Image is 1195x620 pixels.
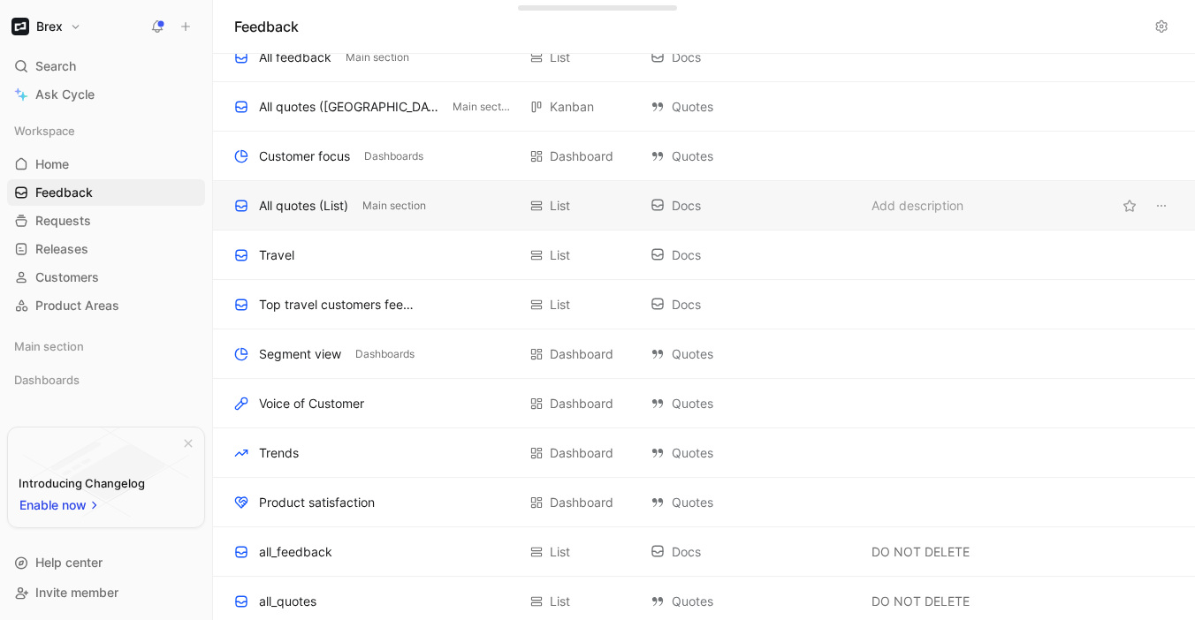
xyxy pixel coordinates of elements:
[550,47,570,68] div: List
[7,579,205,606] div: Invite member
[651,591,854,612] div: Quotes
[36,19,63,34] h1: Brex
[259,442,299,464] div: Trends
[7,292,205,319] a: Product Areas
[259,393,364,414] div: Voice of Customer
[346,49,409,66] span: Main section
[259,245,294,266] div: Travel
[213,527,1195,577] div: all_feedbackList DocsDO NOT DELETEView actions
[651,344,854,365] div: Quotes
[35,155,69,173] span: Home
[213,280,1195,329] div: Top travel customers feedbackList DocsView actions
[259,541,332,563] div: all_feedback
[651,146,854,167] div: Quotes
[213,428,1195,478] div: TrendsDashboard QuotesView actions
[7,53,205,79] div: Search
[7,151,205,178] a: Home
[234,16,299,37] h1: Feedback
[550,393,613,414] div: Dashboard
[19,473,145,494] div: Introducing Changelog
[7,117,205,144] div: Workspace
[7,81,205,108] a: Ask Cycle
[364,147,423,165] span: Dashboards
[14,122,75,140] span: Workspace
[7,367,205,398] div: Dashboards
[872,541,970,563] span: DO NOT DELETE
[259,591,316,612] div: all_quotes
[651,47,854,68] div: Docs
[35,585,118,600] span: Invite member
[362,197,426,215] span: Main section
[342,49,413,65] button: Main section
[35,268,99,286] span: Customers
[213,379,1195,428] div: Voice of CustomerDashboard QuotesView actions
[7,367,205,393] div: Dashboards
[213,33,1195,82] div: All feedbackMain sectionList DocsView actions
[868,541,973,563] button: DO NOT DELETE
[7,14,86,39] button: BrexBrex
[23,427,189,518] img: bg-BLZuj68n.svg
[19,494,102,517] button: Enable now
[259,47,331,68] div: All feedback
[453,98,512,116] span: Main section
[11,18,29,35] img: Brex
[550,442,613,464] div: Dashboard
[359,198,430,214] button: Main section
[550,245,570,266] div: List
[7,333,205,359] div: Main section
[35,555,103,570] span: Help center
[550,344,613,365] div: Dashboard
[7,236,205,262] a: Releases
[7,264,205,291] a: Customers
[7,549,205,576] div: Help center
[550,294,570,315] div: List
[35,297,119,314] span: Product Areas
[550,195,570,216] div: List
[550,492,613,513] div: Dashboard
[651,541,854,563] div: Docs
[872,195,963,216] span: Add description
[35,184,93,201] span: Feedback
[651,442,854,464] div: Quotes
[213,329,1195,379] div: Segment viewDashboardsDashboard QuotesView actions
[651,195,854,216] div: Docs
[259,96,438,117] div: All quotes ([GEOGRAPHIC_DATA])
[213,181,1195,231] div: All quotes (List)Main sectionList DocsAdd descriptionView actions
[7,333,205,365] div: Main section
[35,84,95,105] span: Ask Cycle
[35,212,91,230] span: Requests
[35,240,88,258] span: Releases
[259,344,341,365] div: Segment view
[651,393,854,414] div: Quotes
[550,591,570,612] div: List
[259,195,348,216] div: All quotes (List)
[651,492,854,513] div: Quotes
[213,231,1195,280] div: TravelList DocsView actions
[213,478,1195,527] div: Product satisfactionDashboard QuotesView actions
[213,82,1195,132] div: All quotes ([GEOGRAPHIC_DATA])Main sectionKanban QuotesView actions
[550,96,594,117] div: Kanban
[651,245,854,266] div: Docs
[259,492,375,513] div: Product satisfaction
[259,146,350,167] div: Customer focus
[352,346,418,362] button: Dashboards
[14,371,80,389] span: Dashboards
[35,56,76,77] span: Search
[7,179,205,206] a: Feedback
[550,541,570,563] div: List
[361,148,427,164] button: Dashboards
[651,294,854,315] div: Docs
[872,591,970,612] span: DO NOT DELETE
[868,591,973,612] button: DO NOT DELETE
[7,208,205,234] a: Requests
[651,96,854,117] div: Quotes
[550,146,613,167] div: Dashboard
[14,337,84,355] span: Main section
[19,495,88,516] span: Enable now
[355,345,415,363] span: Dashboards
[1149,193,1174,218] button: View actions
[449,99,515,115] button: Main section
[213,132,1195,181] div: Customer focusDashboardsDashboard QuotesView actions
[868,195,967,216] button: Add description
[259,294,419,315] div: Top travel customers feedback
